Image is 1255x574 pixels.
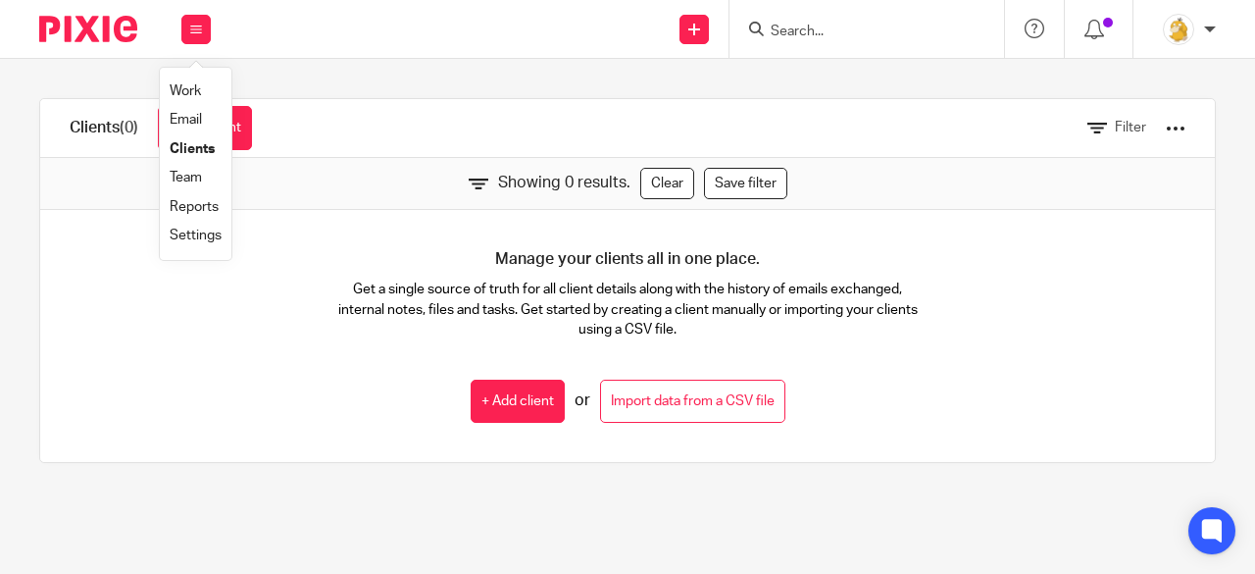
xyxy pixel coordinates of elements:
[170,171,202,184] a: Team
[471,380,565,424] a: + Add client
[1163,14,1194,45] img: MicrosoftTeams-image.png
[158,106,252,150] a: + Add client
[1115,121,1146,134] span: Filter
[600,380,785,424] a: Import data from a CSV file
[704,168,787,199] a: Save filter
[170,113,202,127] a: Email
[170,84,201,98] a: Work
[39,16,137,42] img: Pixie
[640,168,694,199] a: Clear
[334,280,922,339] p: Get a single source of truth for all client details along with the history of emails exchanged, i...
[170,142,215,156] a: Clients
[495,249,760,270] h4: Manage your clients all in one place.
[498,172,630,194] span: Showing 0 results.
[120,120,138,135] span: (0)
[170,200,219,214] a: Reports
[471,380,785,424] div: or
[70,118,138,138] h1: Clients
[769,24,945,41] input: Search
[170,229,222,242] a: Settings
